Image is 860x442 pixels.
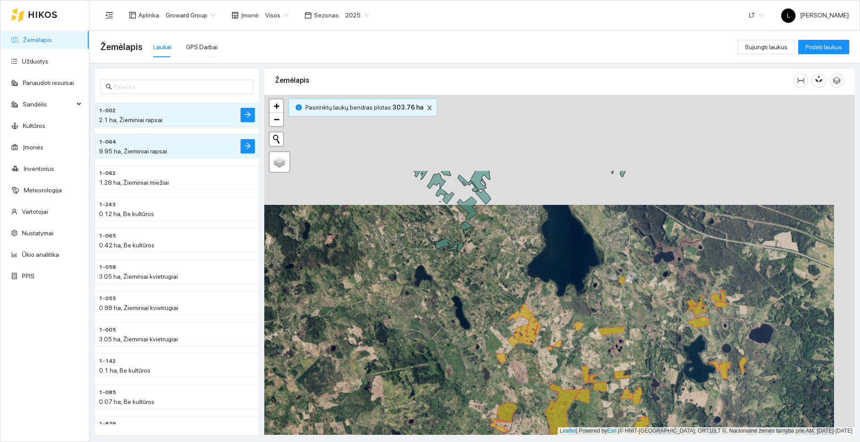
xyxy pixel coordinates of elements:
[274,114,279,125] span: −
[241,10,260,20] span: Įmonė :
[99,179,169,186] span: 1.28 ha, Žieminiai miežiai
[798,40,849,54] button: Pridėti laukus
[270,99,283,113] a: Zoom in
[392,104,423,111] b: 303.76 ha
[607,428,617,434] a: Esri
[22,208,48,215] a: Vartotojai
[22,58,48,65] a: Užduotys
[99,232,116,240] span: 1-065
[99,367,150,374] span: 0.1 ha, Be kultūros
[99,388,116,397] span: 1-085
[244,142,251,151] span: arrow-right
[274,100,279,111] span: +
[425,105,434,111] span: close
[99,273,178,280] span: 3.05 ha, Žieminiai kvietrugiai
[23,79,74,86] a: Panaudoti resursai
[749,8,763,22] span: LT
[100,40,142,54] span: Žemėlapis
[22,272,34,280] a: PPIS
[244,111,251,119] span: arrow-right
[99,398,155,405] span: 0.07 ha, Be kultūros
[270,152,289,172] a: Layers
[129,12,136,19] span: layout
[22,251,59,258] a: Ūkio analitika
[99,169,116,178] span: 1-062
[153,42,172,52] div: Laukai
[23,122,45,129] a: Kultūros
[305,12,312,19] span: calendar
[22,229,53,237] a: Nustatymai
[99,304,178,311] span: 0.98 ha, Žieminiai kvietrugiai
[114,82,248,92] input: Paieška
[23,36,52,43] a: Žemėlapis
[99,294,116,303] span: 1-055
[794,77,808,84] span: column-width
[275,68,794,93] div: Žemėlapis
[305,102,423,112] span: Pasirinktų laukų bendras plotas :
[558,427,855,435] div: | Powered by © HNIT-[GEOGRAPHIC_DATA]; ORT10LT ©, Nacionalinė žemės tarnyba prie AM, [DATE]-[DATE]
[738,43,795,51] a: Sujungti laukus
[805,42,842,52] span: Pridėti laukus
[106,84,112,90] span: search
[186,42,218,52] div: GPS Darbai
[99,200,116,209] span: 1-243
[166,8,215,22] span: Groward Group
[99,106,116,115] span: 1-002
[105,11,113,19] span: menu-fold
[241,108,255,122] button: arrow-right
[23,95,74,113] span: Sandėlis
[781,12,849,19] span: [PERSON_NAME]
[99,326,116,334] span: 1-005
[100,6,118,24] button: menu-fold
[270,132,283,146] button: Initiate a new search
[296,104,302,110] span: info-circle
[745,42,787,52] span: Sujungti laukus
[99,148,167,155] span: 9.95 ha, Žieminiai rapsai
[424,102,435,113] button: close
[345,8,369,22] span: 2025
[738,40,795,54] button: Sujungti laukus
[99,263,116,272] span: 1-058
[99,210,154,217] span: 0.12 ha, Be kultūros
[99,420,116,428] span: 1-839
[794,73,808,88] button: column-width
[23,144,43,151] a: Įmonės
[787,8,790,23] span: L
[24,165,54,172] a: Inventorius
[138,10,160,20] span: Aplinka :
[265,8,288,22] span: Visos
[99,336,178,343] span: 3.05 ha, Žieminiai kvietrugiai
[232,12,239,19] span: shop
[99,116,163,123] span: 2.1 ha, Žieminiai rapsai
[99,138,116,146] span: 1-064
[618,428,619,434] span: |
[798,43,849,51] a: Pridėti laukus
[270,113,283,126] a: Zoom out
[241,139,255,153] button: arrow-right
[99,357,116,365] span: 1-142
[314,10,340,20] span: Sezonas :
[99,242,155,249] span: 0.42 ha, Be kultūros
[24,187,62,194] a: Meteorologija
[560,428,576,434] a: Leaflet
